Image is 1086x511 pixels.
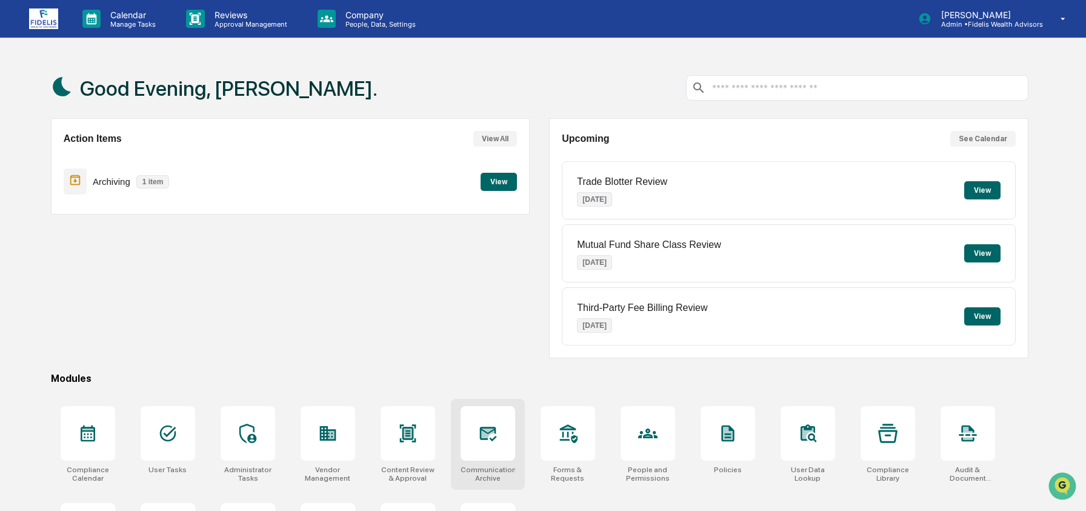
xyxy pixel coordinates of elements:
div: 🔎 [12,177,22,187]
span: Pylon [121,205,147,215]
div: Forms & Requests [541,466,595,483]
div: Policies [714,466,742,474]
div: 🗄️ [88,154,98,164]
p: Third-Party Fee Billing Review [577,302,707,313]
a: 🖐️Preclearance [7,148,83,170]
p: [DATE] [577,192,612,207]
div: 🖐️ [12,154,22,164]
button: View [964,244,1001,262]
p: Mutual Fund Share Class Review [577,239,721,250]
h1: Good Evening, [PERSON_NAME]. [80,76,378,101]
button: Start new chat [206,96,221,111]
div: Content Review & Approval [381,466,435,483]
div: Compliance Calendar [61,466,115,483]
button: View [964,307,1001,326]
button: View All [473,131,517,147]
p: [DATE] [577,255,612,270]
a: 🗄️Attestations [83,148,155,170]
p: Manage Tasks [101,20,162,28]
div: Administrator Tasks [221,466,275,483]
p: Archiving [93,176,130,187]
p: Trade Blotter Review [577,176,667,187]
div: User Data Lookup [781,466,835,483]
div: User Tasks [148,466,187,474]
div: Communications Archive [461,466,515,483]
div: Audit & Document Logs [941,466,995,483]
div: People and Permissions [621,466,675,483]
h2: Upcoming [562,133,609,144]
p: 1 item [136,175,170,189]
button: See Calendar [950,131,1016,147]
a: View [481,175,517,187]
p: Calendar [101,10,162,20]
div: Start new chat [41,93,199,105]
button: View [964,181,1001,199]
p: People, Data, Settings [336,20,422,28]
span: Attestations [100,153,150,165]
button: View [481,173,517,191]
div: Modules [51,373,1028,384]
a: 🔎Data Lookup [7,171,81,193]
img: 1746055101610-c473b297-6a78-478c-a979-82029cc54cd1 [12,93,34,115]
div: Vendor Management [301,466,355,483]
iframe: Open customer support [1047,471,1080,504]
p: How can we help? [12,25,221,45]
p: Admin • Fidelis Wealth Advisors [931,20,1043,28]
div: We're available if you need us! [41,105,153,115]
p: Approval Management [205,20,293,28]
p: Reviews [205,10,293,20]
span: Preclearance [24,153,78,165]
a: Powered byPylon [85,205,147,215]
div: Compliance Library [861,466,915,483]
p: [DATE] [577,318,612,333]
span: Data Lookup [24,176,76,188]
p: Company [336,10,422,20]
h2: Action Items [64,133,122,144]
p: [PERSON_NAME] [931,10,1043,20]
img: logo [29,8,58,29]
